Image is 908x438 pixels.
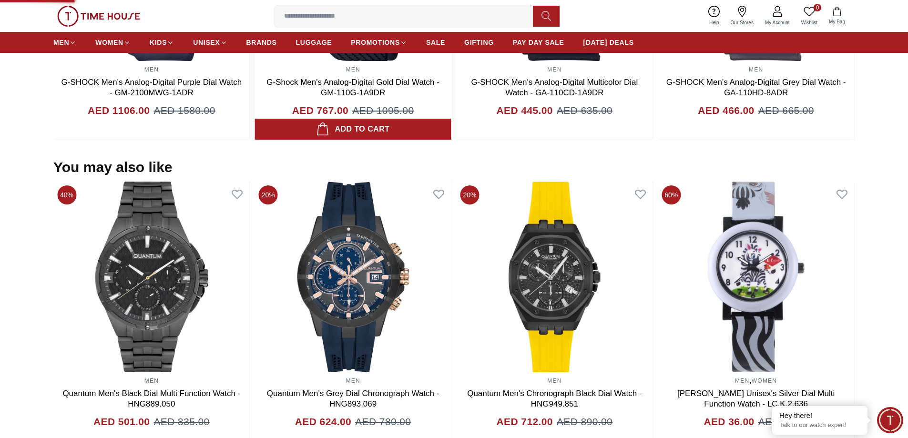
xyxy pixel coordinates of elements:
[557,414,612,429] span: AED 890.00
[266,78,439,97] a: G-Shock Men's Analog-Digital Gold Dial Watch - GM-110G-1A9DR
[246,38,277,47] span: BRANDS
[193,34,227,51] a: UNISEX
[153,414,209,429] span: AED 835.00
[735,377,749,384] a: MEN
[823,5,851,27] button: My Bag
[316,122,390,136] div: Add to cart
[53,38,69,47] span: MEN
[153,103,215,118] span: AED 1580.00
[144,66,159,73] a: MEN
[426,38,445,47] span: SALE
[296,34,332,51] a: LUGGAGE
[797,19,821,26] span: Wishlist
[704,414,754,429] h4: AED 36.00
[513,38,564,47] span: PAY DAY SALE
[267,389,439,408] a: Quantum Men's Grey Dial Chronograph Watch - HNG893.069
[677,389,835,408] a: [PERSON_NAME] Unisex's Silver Dial Multi Function Watch - LC.K.2.636
[88,103,150,118] h4: AED 1106.00
[779,411,860,420] div: Hey there!
[796,4,823,28] a: 0Wishlist
[877,407,903,433] div: Chat Widget
[761,19,794,26] span: My Account
[346,66,360,73] a: MEN
[352,103,414,118] span: AED 1095.00
[497,414,553,429] h4: AED 712.00
[464,38,494,47] span: GIFTING
[666,78,846,97] a: G-SHOCK Men's Analog-Digital Grey Dial Watch - GA-110HD-8ADR
[513,34,564,51] a: PAY DAY SALE
[53,182,250,372] img: Quantum Men's Black Dial Multi Function Watch - HNG889.050
[53,34,76,51] a: MEN
[583,34,634,51] a: [DATE] DEALS
[705,19,723,26] span: Help
[62,389,240,408] a: Quantum Men's Black Dial Multi Function Watch - HNG889.050
[255,182,451,372] img: Quantum Men's Grey Dial Chronograph Watch - HNG893.069
[457,182,653,372] img: Quantum Men's Chronograph Black Dial Watch - HNG949.851
[547,377,561,384] a: MEN
[758,103,814,118] span: AED 665.00
[53,159,173,176] h2: You may also like
[57,185,76,204] span: 40%
[698,103,754,118] h4: AED 466.00
[351,34,407,51] a: PROMOTIONS
[497,103,553,118] h4: AED 445.00
[658,182,854,372] img: Lee Cooper Unisex's Silver Dial Multi Function Watch - LC.K.2.636
[749,66,763,73] a: MEN
[825,18,849,25] span: My Bag
[246,34,277,51] a: BRANDS
[758,414,808,429] span: AED 89.00
[95,38,123,47] span: WOMEN
[355,414,411,429] span: AED 780.00
[547,66,561,73] a: MEN
[426,34,445,51] a: SALE
[752,377,777,384] a: WOMEN
[61,78,242,97] a: G-SHOCK Men's Analog-Digital Purple Dial Watch - GM-2100MWG-1ADR
[460,185,480,204] span: 20%
[57,6,140,27] img: ...
[295,414,351,429] h4: AED 624.00
[255,119,451,140] button: Add to cart
[346,377,360,384] a: MEN
[150,34,174,51] a: KIDS
[471,78,638,97] a: G-SHOCK Men's Analog-Digital Multicolor Dial Watch - GA-110CD-1A9DR
[193,38,220,47] span: UNISEX
[464,34,494,51] a: GIFTING
[725,4,759,28] a: Our Stores
[150,38,167,47] span: KIDS
[292,103,348,118] h4: AED 767.00
[467,389,642,408] a: Quantum Men's Chronograph Black Dial Watch - HNG949.851
[557,103,612,118] span: AED 635.00
[583,38,634,47] span: [DATE] DEALS
[814,4,821,11] span: 0
[93,414,150,429] h4: AED 501.00
[662,185,681,204] span: 60%
[296,38,332,47] span: LUGGAGE
[351,38,400,47] span: PROMOTIONS
[144,377,159,384] a: MEN
[727,19,757,26] span: Our Stores
[259,185,278,204] span: 20%
[95,34,131,51] a: WOMEN
[779,421,860,429] p: Talk to our watch expert!
[704,4,725,28] a: Help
